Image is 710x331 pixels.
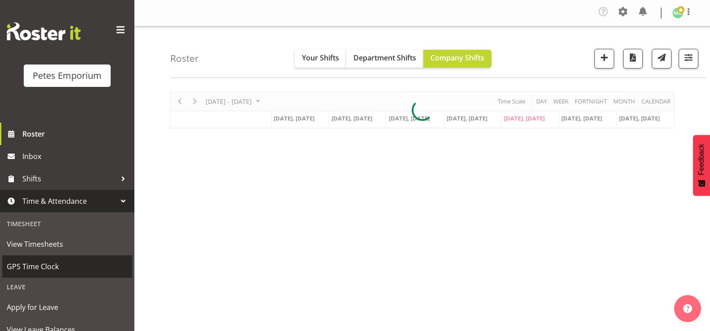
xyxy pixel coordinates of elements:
[7,260,128,273] span: GPS Time Clock
[697,144,706,175] span: Feedback
[22,127,130,141] span: Roster
[2,215,132,233] div: Timesheet
[430,53,484,63] span: Company Shifts
[22,172,116,185] span: Shifts
[170,53,199,64] h4: Roster
[594,49,614,69] button: Add a new shift
[2,278,132,296] div: Leave
[353,53,416,63] span: Department Shifts
[33,69,102,82] div: Petes Emporium
[672,8,683,18] img: melanie-richardson713.jpg
[295,50,346,68] button: Your Shifts
[22,150,130,163] span: Inbox
[7,301,128,314] span: Apply for Leave
[2,255,132,278] a: GPS Time Clock
[7,237,128,251] span: View Timesheets
[693,135,710,196] button: Feedback - Show survey
[423,50,491,68] button: Company Shifts
[2,296,132,318] a: Apply for Leave
[683,304,692,313] img: help-xxl-2.png
[679,49,698,69] button: Filter Shifts
[346,50,423,68] button: Department Shifts
[623,49,643,69] button: Download a PDF of the roster according to the set date range.
[22,194,116,208] span: Time & Attendance
[2,233,132,255] a: View Timesheets
[7,22,81,40] img: Rosterit website logo
[302,53,339,63] span: Your Shifts
[652,49,671,69] button: Send a list of all shifts for the selected filtered period to all rostered employees.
